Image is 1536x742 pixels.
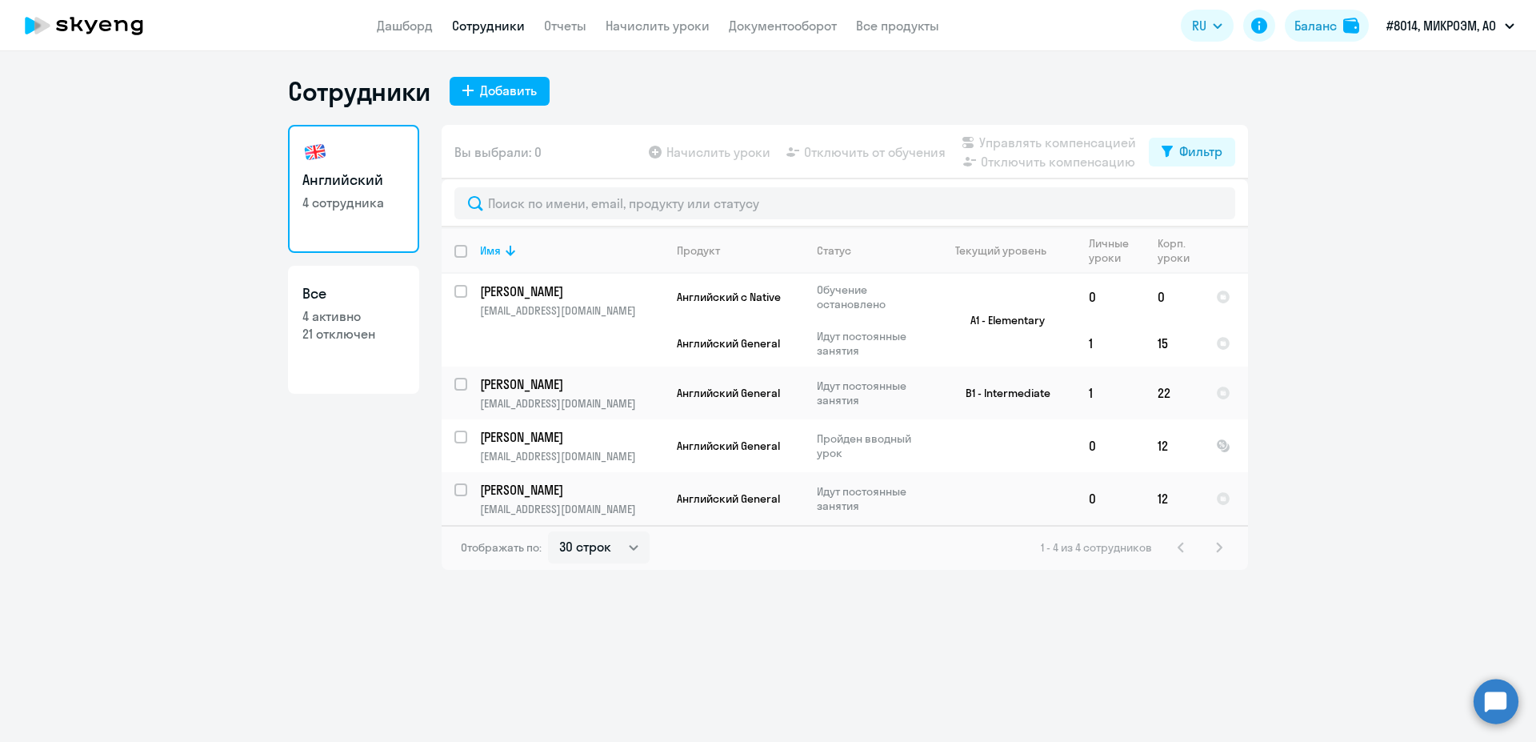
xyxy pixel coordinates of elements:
button: Балансbalance [1285,10,1369,42]
a: [PERSON_NAME] [480,481,663,499]
span: 1 - 4 из 4 сотрудников [1041,540,1152,555]
span: Отображать по: [461,540,542,555]
td: 0 [1076,419,1145,472]
button: #8014, МИКРОЭМ, АО [1378,6,1522,45]
p: 4 сотрудника [302,194,405,211]
a: Сотрудники [452,18,525,34]
p: 4 активно [302,307,405,325]
td: 15 [1145,320,1203,367]
td: 1 [1076,367,1145,419]
input: Поиск по имени, email, продукту или статусу [454,187,1235,219]
td: B1 - Intermediate [927,367,1076,419]
div: Личные уроки [1089,236,1144,265]
div: Текущий уровень [955,243,1046,258]
div: Фильтр [1179,142,1222,161]
td: 12 [1145,472,1203,525]
h3: Английский [302,170,405,191]
button: Фильтр [1149,138,1235,166]
span: Английский General [677,336,780,351]
div: Текущий уровень [940,243,1075,258]
p: Идут постоянные занятия [817,379,926,407]
span: Английский General [677,439,780,453]
a: Все4 активно21 отключен [288,266,419,394]
p: Обучение остановлено [817,283,926,311]
p: [EMAIL_ADDRESS][DOMAIN_NAME] [480,303,663,318]
p: [PERSON_NAME] [480,428,661,446]
p: Пройден вводный урок [817,431,926,460]
div: Корп. уроки [1158,236,1202,265]
a: Все продукты [856,18,939,34]
a: [PERSON_NAME] [480,283,663,300]
span: Вы выбрали: 0 [454,142,542,162]
p: [PERSON_NAME] [480,283,661,300]
span: Английский General [677,386,780,400]
h1: Сотрудники [288,75,430,107]
a: Дашборд [377,18,433,34]
img: english [302,139,328,165]
a: Начислить уроки [606,18,710,34]
td: 12 [1145,419,1203,472]
td: 0 [1145,274,1203,320]
div: Имя [480,243,501,258]
a: [PERSON_NAME] [480,428,663,446]
p: [EMAIL_ADDRESS][DOMAIN_NAME] [480,396,663,411]
a: Английский4 сотрудника [288,125,419,253]
p: Идут постоянные занятия [817,484,926,513]
img: balance [1343,18,1359,34]
div: Имя [480,243,663,258]
span: Английский General [677,491,780,506]
p: 21 отключен [302,325,405,343]
div: Баланс [1294,16,1337,35]
span: RU [1192,16,1206,35]
button: Добавить [450,77,550,106]
a: [PERSON_NAME] [480,375,663,393]
a: Отчеты [544,18,586,34]
div: Добавить [480,81,537,100]
p: [PERSON_NAME] [480,375,661,393]
h3: Все [302,283,405,304]
td: A1 - Elementary [927,274,1076,367]
p: Идут постоянные занятия [817,329,926,358]
p: [EMAIL_ADDRESS][DOMAIN_NAME] [480,449,663,463]
p: [EMAIL_ADDRESS][DOMAIN_NAME] [480,502,663,516]
p: #8014, МИКРОЭМ, АО [1386,16,1496,35]
td: 22 [1145,367,1203,419]
td: 0 [1076,274,1145,320]
span: Английский с Native [677,290,781,304]
td: 0 [1076,472,1145,525]
div: Статус [817,243,851,258]
button: RU [1181,10,1234,42]
a: Документооборот [729,18,837,34]
p: [PERSON_NAME] [480,481,661,499]
td: 1 [1076,320,1145,367]
div: Продукт [677,243,720,258]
